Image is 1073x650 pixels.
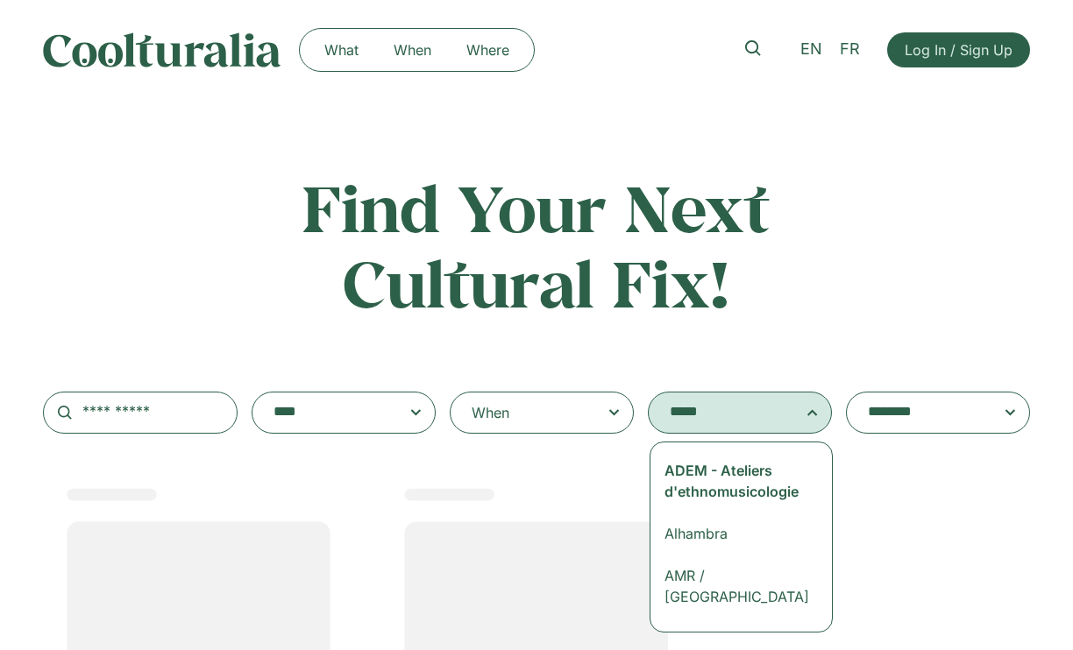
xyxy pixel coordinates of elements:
[274,400,414,425] textarea: Search
[831,37,869,62] a: FR
[670,400,810,425] textarea: Search
[840,40,860,59] span: FR
[664,565,806,607] div: AMR / [GEOGRAPHIC_DATA]
[868,400,1008,425] textarea: Search
[376,36,449,64] a: When
[307,36,527,64] nav: Menu
[887,32,1030,67] a: Log In / Sign Up
[905,39,1013,60] span: Log In / Sign Up
[307,36,376,64] a: What
[664,460,806,502] div: ADEM - Ateliers d'ethnomusicologie
[664,523,806,544] div: Alhambra
[449,36,527,64] a: Where
[472,402,509,423] div: When
[800,40,822,59] span: EN
[240,170,833,321] h2: Find Your Next Cultural Fix!
[792,37,831,62] a: EN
